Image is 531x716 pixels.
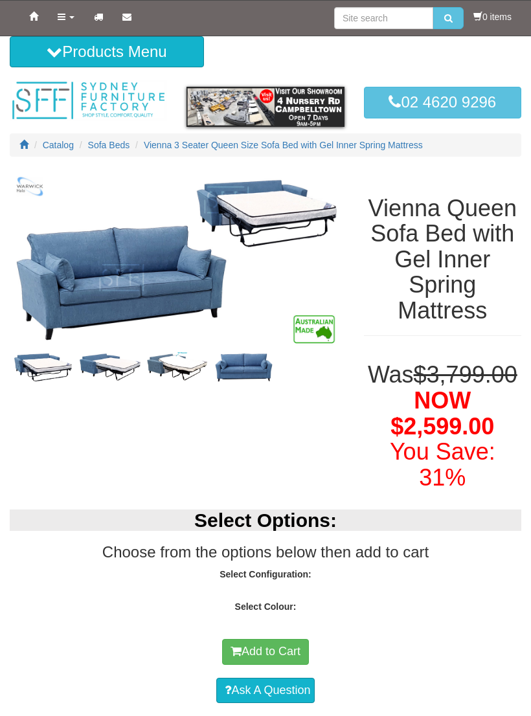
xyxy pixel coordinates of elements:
font: You Save: 31% [390,438,495,491]
a: Ask A Question [216,678,314,704]
a: 02 4620 9296 [364,87,521,118]
h3: Choose from the options below then add to cart [10,544,521,561]
img: showroom.gif [186,87,344,126]
strong: Select Configuration: [220,569,311,579]
del: $3,799.00 [414,361,517,388]
a: Vienna 3 Seater Queen Size Sofa Bed with Gel Inner Spring Mattress [144,140,423,150]
a: Catalog [43,140,74,150]
span: NOW $2,599.00 [390,387,494,440]
button: Add to Cart [222,639,309,665]
img: Sydney Furniture Factory [10,80,167,121]
strong: Select Colour: [235,601,297,612]
b: Select Options: [194,509,337,531]
h1: Vienna Queen Sofa Bed with Gel Inner Spring Mattress [364,196,521,324]
input: Site search [334,7,433,29]
li: 0 items [473,10,512,23]
a: Sofa Beds [88,140,130,150]
button: Products Menu [10,36,204,67]
h1: Was [364,362,521,490]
